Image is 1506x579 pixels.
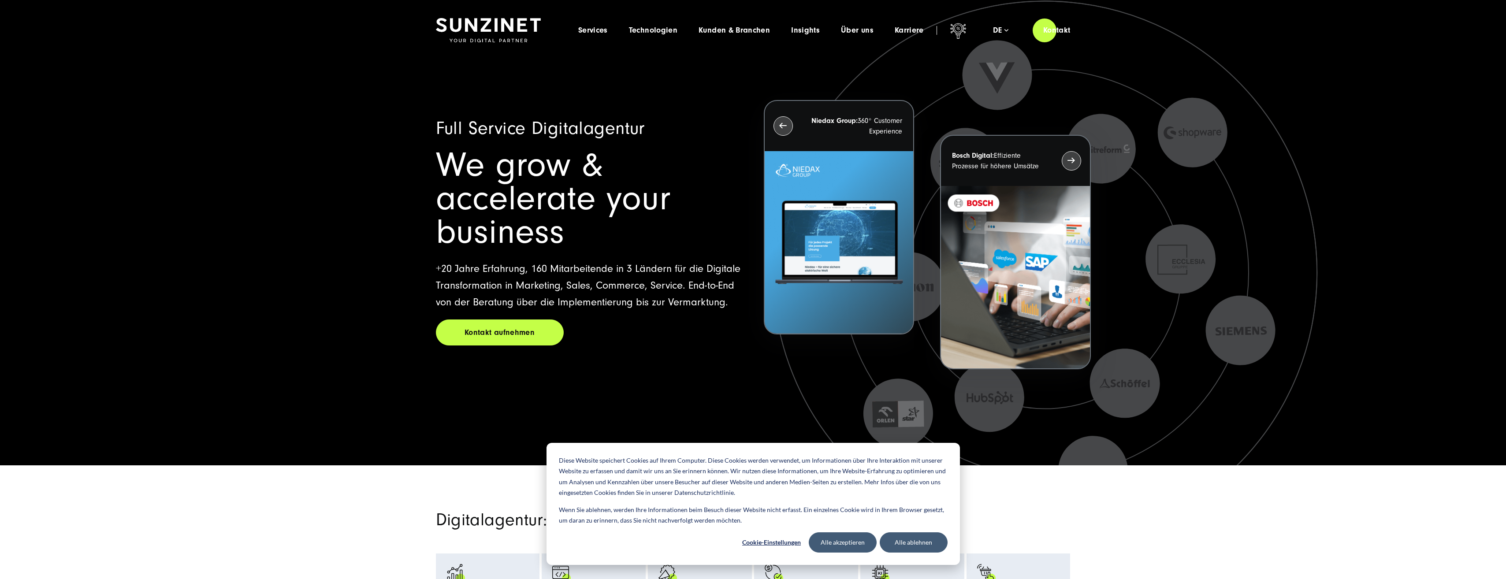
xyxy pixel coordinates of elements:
img: SUNZINET Full Service Digital Agentur [436,18,541,43]
button: Alle akzeptieren [809,532,877,553]
img: Letztes Projekt von Niedax. Ein Laptop auf dem die Niedax Website geöffnet ist, auf blauem Hinter... [765,151,913,334]
div: Cookie banner [547,443,960,565]
strong: Niedax Group: [811,117,858,125]
p: +20 Jahre Erfahrung, 160 Mitarbeitende in 3 Ländern für die Digitale Transformation in Marketing,... [436,260,743,311]
a: Technologien [629,26,677,35]
button: Alle ablehnen [880,532,948,553]
strong: Bosch Digital: [952,152,994,160]
a: Kontakt aufnehmen [436,319,564,345]
span: Full Service Digitalagentur [436,118,645,139]
a: Insights [791,26,820,35]
button: Bosch Digital:Effiziente Prozesse für höhere Umsätze BOSCH - Kundeprojekt - Digital Transformatio... [940,135,1090,370]
button: Niedax Group:360° Customer Experience Letztes Projekt von Niedax. Ein Laptop auf dem die Niedax W... [764,100,914,335]
p: Effiziente Prozesse für höhere Umsätze [952,150,1045,171]
p: Wenn Sie ablehnen, werden Ihre Informationen beim Besuch dieser Website nicht erfasst. Ein einzel... [559,505,948,526]
a: Kunden & Branchen [699,26,770,35]
h2: Digitalagentur: Unsere Services [436,509,855,531]
img: BOSCH - Kundeprojekt - Digital Transformation Agentur SUNZINET [941,186,1090,369]
h1: We grow & accelerate your business [436,148,743,249]
div: de [993,26,1008,35]
a: Kontakt [1033,18,1081,43]
p: Diese Website speichert Cookies auf Ihrem Computer. Diese Cookies werden verwendet, um Informatio... [559,455,948,498]
a: Karriere [895,26,924,35]
p: 360° Customer Experience [809,115,902,137]
a: Über uns [841,26,874,35]
button: Cookie-Einstellungen [738,532,806,553]
a: Services [578,26,608,35]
